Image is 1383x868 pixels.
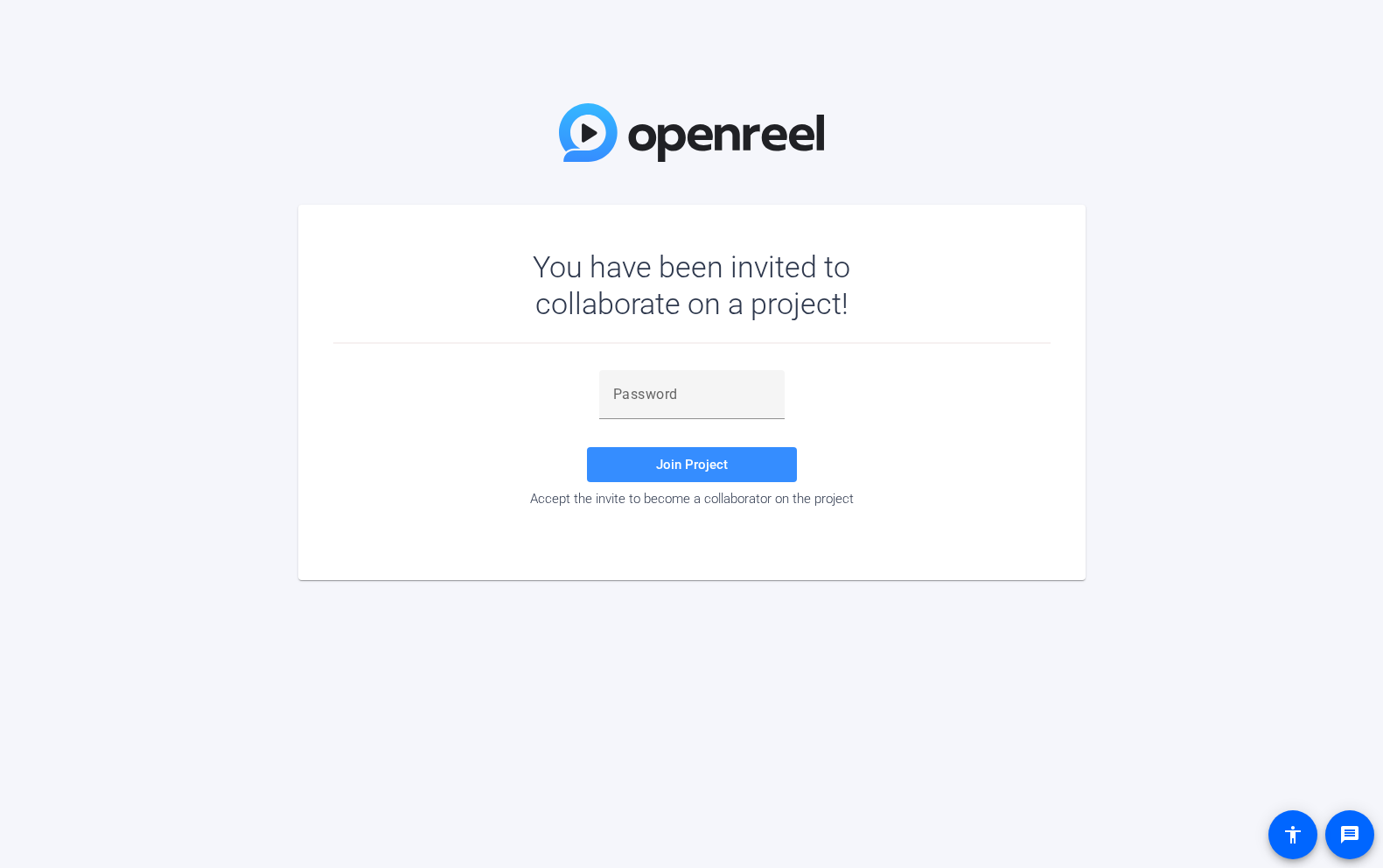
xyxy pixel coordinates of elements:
[656,457,728,472] span: Join Project
[333,491,1051,507] div: Accept the invite to become a collaborator on the project
[1282,824,1303,845] mat-icon: accessibility
[587,447,797,482] button: Join Project
[559,103,825,162] img: OpenReel Logo
[482,248,901,322] div: You have been invited to collaborate on a project!
[613,384,771,405] input: Password
[1339,824,1360,845] mat-icon: message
